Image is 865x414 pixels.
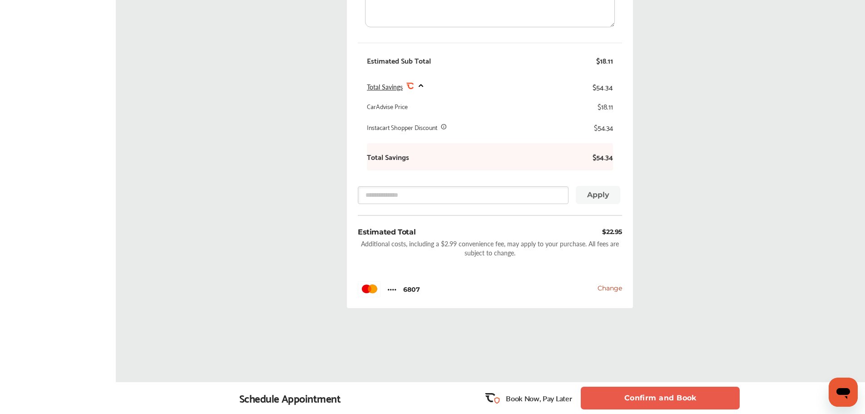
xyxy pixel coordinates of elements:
iframe: Button to launch messaging window [829,378,858,407]
p: Book Now, Pay Later [506,393,572,404]
span: Change [598,284,622,292]
img: MasterCard.svg [358,281,381,297]
span: Total Savings [367,82,403,91]
div: Schedule Appointment [239,392,341,404]
div: Estimated Sub Total [367,56,431,65]
div: CarAdvise Price [367,102,408,111]
div: $18.11 [596,56,613,65]
div: Estimated Total [358,227,415,237]
b: $54.34 [586,152,613,161]
div: Instacart Shopper Discount [367,123,437,132]
button: Confirm and Book [581,387,740,409]
div: $22.95 [602,227,622,237]
div: $18.11 [598,102,613,111]
div: $54.34 [593,80,613,93]
div: Additional costs, including a $2.99 convenience fee, may apply to your purchase. All fees are sub... [358,239,622,257]
span: 6807 [387,285,396,294]
b: Total Savings [367,152,409,161]
span: 6807 [403,285,420,294]
div: $54.34 [594,123,613,132]
button: Apply [576,186,620,204]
